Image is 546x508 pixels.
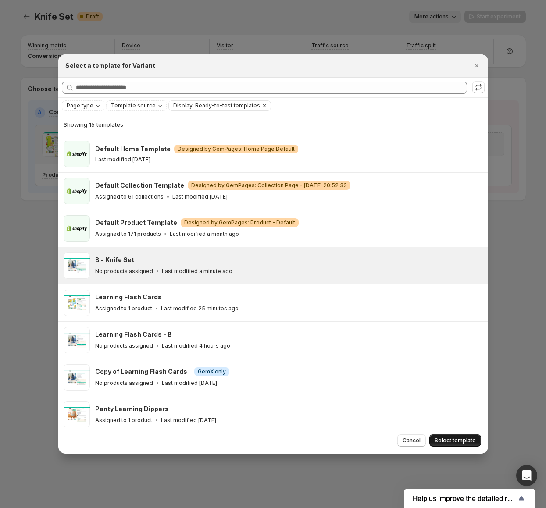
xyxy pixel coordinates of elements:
p: No products assigned [95,342,153,349]
p: Last modified [DATE] [172,193,228,200]
h2: Select a template for Variant [65,61,155,70]
span: Template source [111,102,156,109]
span: Cancel [403,437,421,444]
span: Designed by GemPages: Home Page Default [178,146,295,153]
h3: Default Product Template [95,218,177,227]
p: Assigned to 171 products [95,231,161,238]
p: Assigned to 1 product [95,305,152,312]
p: Last modified 4 hours ago [162,342,230,349]
h3: Copy of Learning Flash Cards [95,367,187,376]
span: Showing 15 templates [64,121,123,128]
h3: Learning Flash Cards - B [95,330,172,339]
span: Display: Ready-to-test templates [173,102,260,109]
p: Last modified a minute ago [162,268,232,275]
button: Show survey - Help us improve the detailed report for A/B campaigns [413,493,527,504]
button: Display: Ready-to-test templates [169,101,260,110]
img: Default Product Template [64,215,90,242]
p: Last modified [DATE] [162,380,217,387]
img: Default Home Template [64,141,90,167]
button: Clear [260,101,269,110]
p: No products assigned [95,268,153,275]
button: Template source [107,101,166,110]
h3: B - Knife Set [95,256,134,264]
h3: Default Collection Template [95,181,184,190]
span: GemX only [198,368,226,375]
span: Designed by GemPages: Product - Default [184,219,295,226]
p: Last modified [DATE] [161,417,216,424]
p: No products assigned [95,380,153,387]
button: Cancel [397,434,426,447]
h3: Panty Learning Dippers [95,405,169,413]
p: Last modified a month ago [170,231,239,238]
p: Last modified [DATE] [95,156,150,163]
p: Assigned to 61 collections [95,193,164,200]
div: Open Intercom Messenger [516,465,537,486]
p: Assigned to 1 product [95,417,152,424]
img: Default Collection Template [64,178,90,204]
button: Select template [429,434,481,447]
span: Page type [67,102,93,109]
button: Page type [62,101,104,110]
span: Designed by GemPages: Collection Page - [DATE] 20:52:33 [191,182,347,189]
h3: Default Home Template [95,145,171,153]
span: Select template [435,437,476,444]
span: Help us improve the detailed report for A/B campaigns [413,494,516,503]
h3: Learning Flash Cards [95,293,162,302]
p: Last modified 25 minutes ago [161,305,239,312]
button: Close [471,60,483,72]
